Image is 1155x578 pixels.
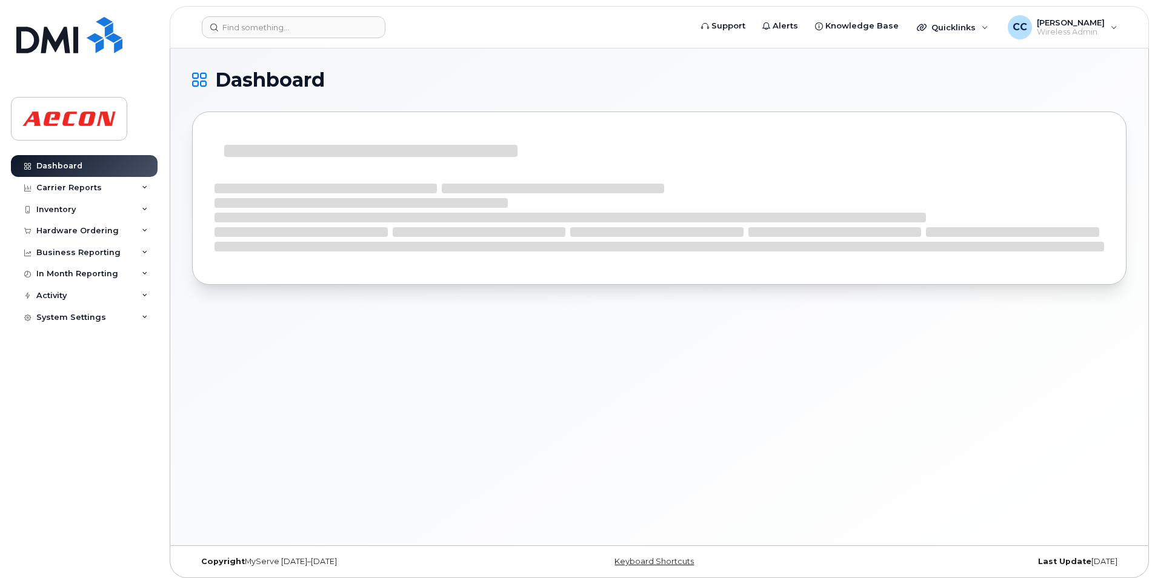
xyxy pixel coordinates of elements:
a: Keyboard Shortcuts [614,557,694,566]
div: MyServe [DATE]–[DATE] [192,557,504,566]
strong: Copyright [201,557,245,566]
span: Dashboard [215,71,325,89]
strong: Last Update [1038,557,1091,566]
div: [DATE] [815,557,1127,566]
